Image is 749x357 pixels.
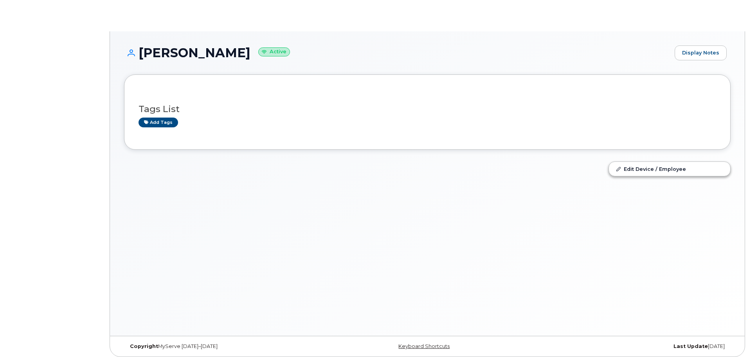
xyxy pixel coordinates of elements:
a: Keyboard Shortcuts [398,343,450,349]
div: [DATE] [528,343,731,350]
small: Active [258,47,290,56]
strong: Copyright [130,343,158,349]
strong: Last Update [673,343,708,349]
a: Add tags [139,118,178,127]
h3: Tags List [139,104,716,114]
h1: [PERSON_NAME] [124,46,671,60]
a: Display Notes [675,45,727,60]
div: MyServe [DATE]–[DATE] [124,343,326,350]
a: Edit Device / Employee [609,162,730,176]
